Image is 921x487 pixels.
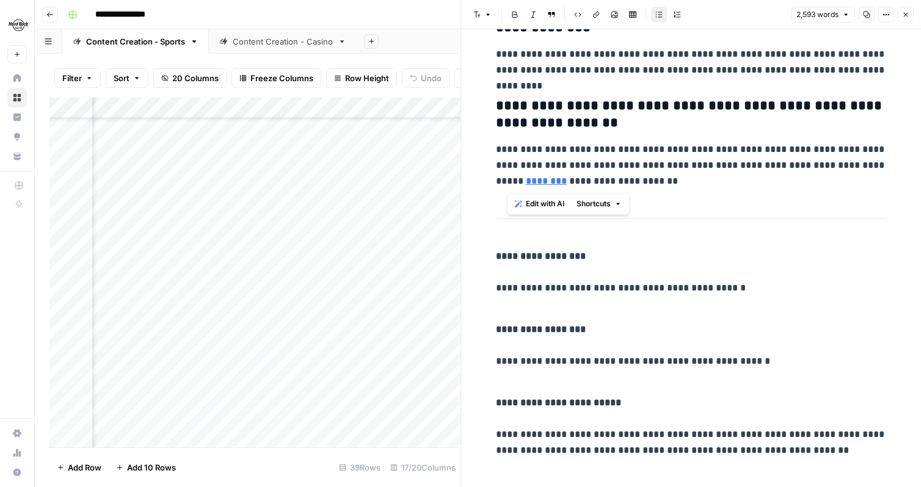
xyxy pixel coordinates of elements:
button: Filter [54,68,101,88]
a: Home [7,68,27,88]
span: Shortcuts [577,198,611,209]
span: Undo [421,72,442,84]
span: Freeze Columns [250,72,313,84]
button: Help + Support [7,463,27,482]
a: Opportunities [7,127,27,146]
button: 2,593 words [791,7,855,23]
button: Undo [402,68,450,88]
a: Content Creation - Sports [62,29,209,54]
a: Insights [7,107,27,127]
div: 39 Rows [334,458,385,477]
a: Content Creation - Casino [209,29,357,54]
span: Sort [114,72,129,84]
span: Filter [62,72,82,84]
button: Row Height [326,68,397,88]
button: Edit with AI [510,196,569,212]
span: Row Height [345,72,389,84]
span: Add Row [68,461,101,474]
div: Content Creation - Sports [86,35,185,48]
a: Settings [7,424,27,443]
button: Shortcuts [572,196,627,212]
button: Sort [106,68,148,88]
a: Usage [7,443,27,463]
button: Freeze Columns [231,68,321,88]
a: Browse [7,88,27,107]
button: Add Row [49,458,109,477]
button: Workspace: Hard Rock Digital [7,10,27,40]
button: Add 10 Rows [109,458,183,477]
span: 2,593 words [796,9,839,20]
a: Your Data [7,146,27,166]
img: Hard Rock Digital Logo [7,14,29,36]
span: Add 10 Rows [127,461,176,474]
span: Edit with AI [526,198,564,209]
div: Content Creation - Casino [233,35,333,48]
button: 20 Columns [153,68,227,88]
span: 20 Columns [172,72,219,84]
div: 17/20 Columns [385,458,460,477]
